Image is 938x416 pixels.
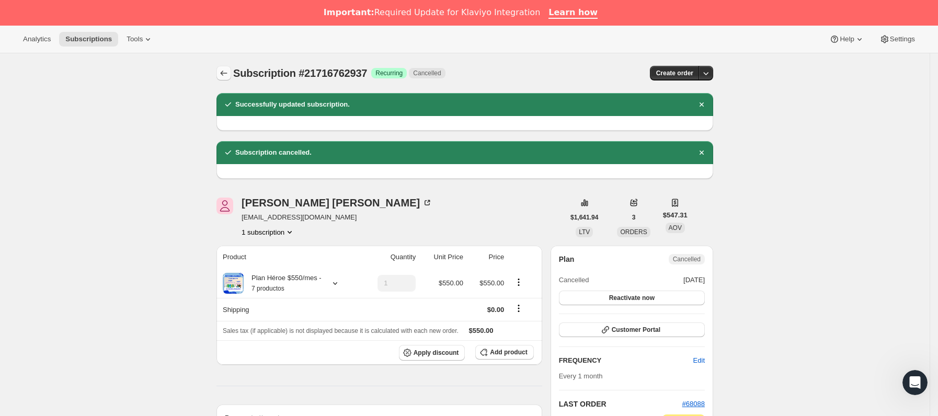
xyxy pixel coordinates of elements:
span: Sales tax (if applicable) is not displayed because it is calculated with each new order. [223,327,459,334]
button: $1,641.94 [564,210,604,225]
button: Tools [120,32,159,47]
th: Product [216,246,360,269]
th: Unit Price [419,246,466,269]
iframe: Intercom live chat [902,370,928,395]
span: Subscriptions [65,35,112,43]
button: Subscriptions [59,32,118,47]
img: product img [223,273,244,294]
button: #68088 [682,399,705,409]
span: Reactivate now [609,294,655,302]
button: Help [823,32,871,47]
span: [DATE] [683,275,705,285]
h2: Successfully updated subscription. [235,99,350,110]
span: Settings [890,35,915,43]
button: Product actions [510,276,527,288]
div: [PERSON_NAME] [PERSON_NAME] [242,198,432,208]
h2: Subscription cancelled. [235,147,312,158]
div: Plan Héroe $550/mes - [244,273,322,294]
th: Shipping [216,298,360,321]
a: Learn how [548,7,598,19]
h2: LAST ORDER [559,399,682,409]
span: Tools [127,35,143,43]
button: Descartar notificación [694,145,709,160]
span: 3 [632,213,636,222]
span: Analytics [23,35,51,43]
span: $0.00 [487,306,505,314]
button: Apply discount [399,345,465,361]
h2: Plan [559,254,575,264]
button: Create order [650,66,700,80]
span: Apply discount [414,349,459,357]
button: Customer Portal [559,322,705,337]
span: [EMAIL_ADDRESS][DOMAIN_NAME] [242,212,432,223]
span: $550.00 [469,327,494,334]
span: $547.31 [663,210,688,221]
button: Add product [475,345,533,360]
span: Cancelled [673,255,701,263]
span: $1,641.94 [570,213,598,222]
span: Cancelled [413,69,441,77]
button: 3 [626,210,642,225]
span: Customer Portal [612,326,660,334]
b: Important: [324,7,374,17]
button: Settings [873,32,921,47]
th: Price [466,246,507,269]
button: Product actions [242,227,295,237]
span: Recurring [375,69,403,77]
a: #68088 [682,400,705,408]
span: Subscription #21716762937 [233,67,367,79]
small: 7 productos [251,285,284,292]
span: ORDERS [620,228,647,236]
span: LTV [579,228,590,236]
button: Descartar notificación [694,97,709,112]
span: Create order [656,69,693,77]
span: AOV [669,224,682,232]
span: Esmeralda González [216,198,233,214]
span: Help [840,35,854,43]
button: Edit [687,352,711,369]
button: Analytics [17,32,57,47]
span: Cancelled [559,275,589,285]
button: Shipping actions [510,303,527,314]
span: Every 1 month [559,372,603,380]
th: Quantity [360,246,419,269]
h2: FREQUENCY [559,355,693,366]
span: $550.00 [439,279,463,287]
span: Add product [490,348,527,356]
button: Reactivate now [559,291,705,305]
span: Edit [693,355,705,366]
button: Subscriptions [216,66,231,80]
span: $550.00 [479,279,504,287]
div: Required Update for Klaviyo Integration [324,7,540,18]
